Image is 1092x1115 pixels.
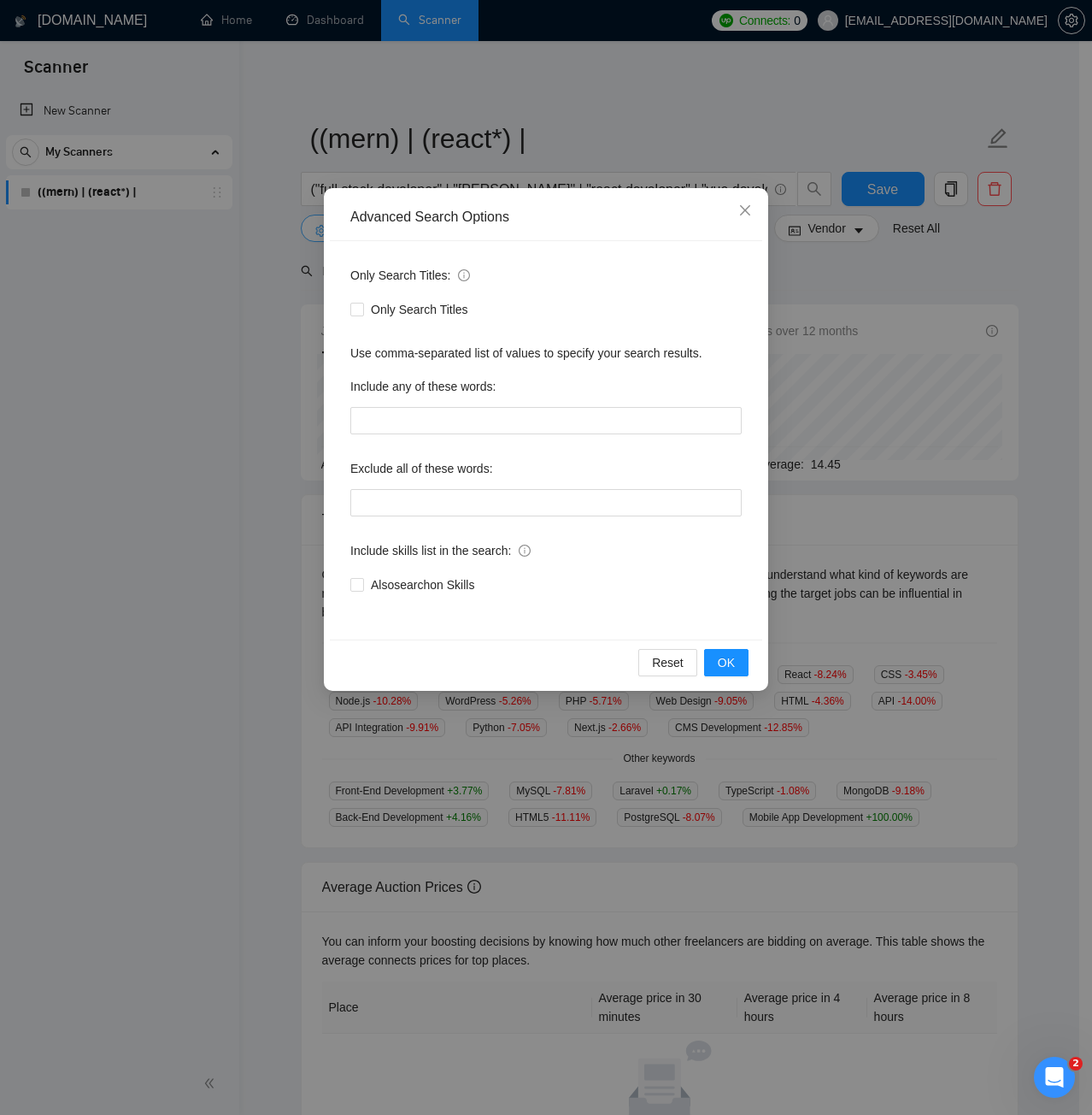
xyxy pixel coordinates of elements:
[350,455,493,482] label: Exclude all of these words:
[350,344,742,363] div: Use comma-separated list of values to specify your search results.
[364,300,475,319] span: Only Search Titles
[1034,1057,1075,1098] iframe: Intercom live chat
[350,373,496,400] label: Include any of these words:
[638,649,697,676] button: Reset
[350,208,742,227] div: Advanced Search Options
[458,269,470,281] span: info-circle
[364,575,481,594] span: Also search on Skills
[652,653,684,672] span: Reset
[738,204,752,217] span: close
[350,541,531,560] span: Include skills list in the search:
[704,649,749,676] button: OK
[722,188,768,234] button: Close
[718,653,735,672] span: OK
[350,266,470,285] span: Only Search Titles:
[1069,1057,1083,1071] span: 2
[519,545,531,557] span: info-circle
